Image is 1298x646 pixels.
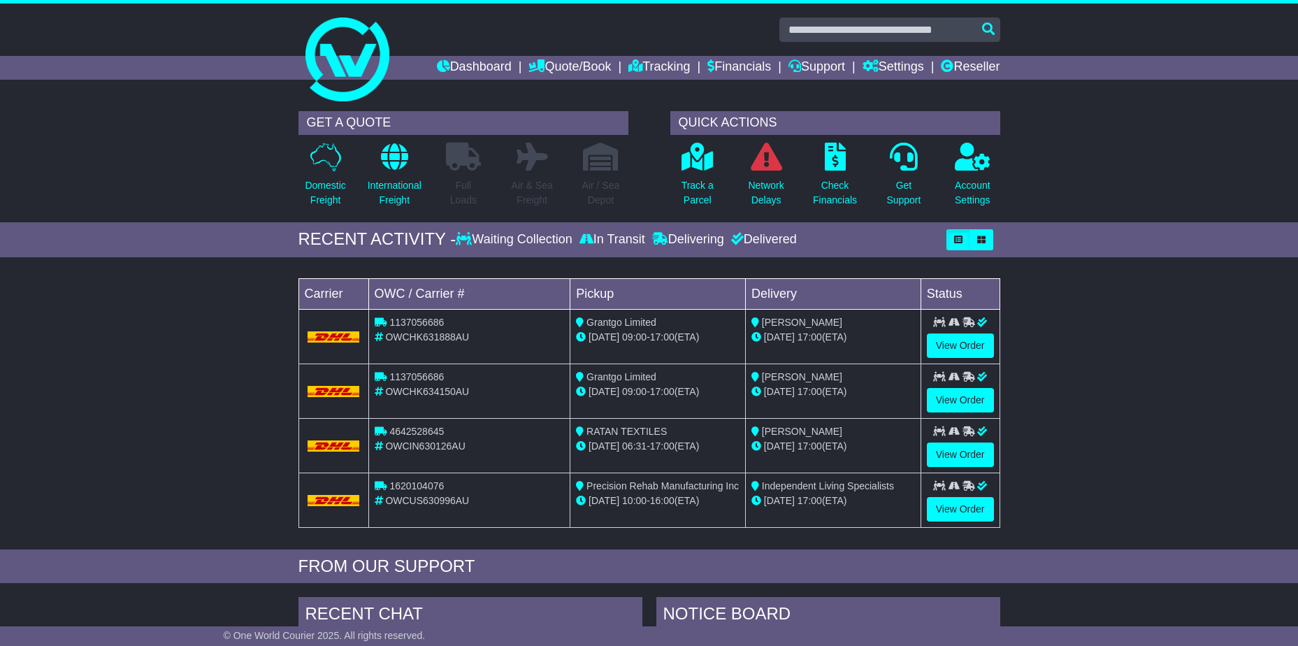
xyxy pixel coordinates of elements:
span: 09:00 [622,331,647,343]
div: Delivering [649,232,728,247]
span: [DATE] [764,386,795,397]
div: (ETA) [751,494,915,508]
div: NOTICE BOARD [656,597,1000,635]
div: (ETA) [751,439,915,454]
a: Support [788,56,845,80]
p: Account Settings [955,178,990,208]
p: Full Loads [446,178,481,208]
span: [PERSON_NAME] [762,371,842,382]
a: GetSupport [886,142,921,215]
span: 06:31 [622,440,647,452]
img: DHL.png [308,386,360,397]
a: Quote/Book [528,56,611,80]
span: [PERSON_NAME] [762,426,842,437]
span: Independent Living Specialists [762,480,894,491]
td: Pickup [570,278,746,309]
div: QUICK ACTIONS [670,111,1000,135]
a: View Order [927,388,994,412]
span: 17:00 [798,386,822,397]
img: DHL.png [308,495,360,506]
p: Air & Sea Freight [512,178,553,208]
td: OWC / Carrier # [368,278,570,309]
div: In Transit [576,232,649,247]
a: View Order [927,443,994,467]
span: OWCHK631888AU [385,331,469,343]
div: RECENT ACTIVITY - [298,229,456,250]
a: Financials [707,56,771,80]
span: 1137056686 [389,317,444,328]
span: 10:00 [622,495,647,506]
div: - (ETA) [576,494,740,508]
span: OWCUS630996AU [385,495,469,506]
span: OWCIN630126AU [385,440,465,452]
p: Network Delays [748,178,784,208]
span: 16:00 [650,495,675,506]
div: RECENT CHAT [298,597,642,635]
span: 17:00 [798,495,822,506]
div: Delivered [728,232,797,247]
div: GET A QUOTE [298,111,628,135]
a: AccountSettings [954,142,991,215]
a: Track aParcel [681,142,714,215]
a: Reseller [941,56,1000,80]
p: Air / Sea Depot [582,178,620,208]
span: [DATE] [764,440,795,452]
span: [DATE] [589,495,619,506]
a: CheckFinancials [812,142,858,215]
p: Check Financials [813,178,857,208]
span: [DATE] [764,495,795,506]
td: Status [921,278,1000,309]
td: Delivery [745,278,921,309]
span: [PERSON_NAME] [762,317,842,328]
span: 17:00 [798,440,822,452]
span: [DATE] [764,331,795,343]
p: Domestic Freight [305,178,345,208]
a: Dashboard [437,56,512,80]
span: 1137056686 [389,371,444,382]
a: View Order [927,497,994,522]
a: NetworkDelays [747,142,784,215]
div: - (ETA) [576,385,740,399]
p: Track a Parcel [682,178,714,208]
span: Grantgo Limited [586,371,656,382]
span: 1620104076 [389,480,444,491]
a: InternationalFreight [367,142,422,215]
span: RATAN TEXTILES [586,426,667,437]
a: DomesticFreight [304,142,346,215]
div: - (ETA) [576,330,740,345]
span: Precision Rehab Manufacturing Inc [586,480,739,491]
a: View Order [927,333,994,358]
img: DHL.png [308,440,360,452]
span: 09:00 [622,386,647,397]
p: International Freight [368,178,421,208]
div: (ETA) [751,330,915,345]
div: - (ETA) [576,439,740,454]
span: 4642528645 [389,426,444,437]
span: Grantgo Limited [586,317,656,328]
span: 17:00 [650,440,675,452]
span: 17:00 [650,331,675,343]
td: Carrier [298,278,368,309]
span: 17:00 [798,331,822,343]
span: OWCHK634150AU [385,386,469,397]
span: [DATE] [589,331,619,343]
div: Waiting Collection [456,232,575,247]
p: Get Support [886,178,921,208]
div: FROM OUR SUPPORT [298,557,1000,577]
div: (ETA) [751,385,915,399]
span: [DATE] [589,440,619,452]
span: © One World Courier 2025. All rights reserved. [224,630,426,641]
a: Tracking [628,56,690,80]
span: 17:00 [650,386,675,397]
a: Settings [863,56,924,80]
img: DHL.png [308,331,360,343]
span: [DATE] [589,386,619,397]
